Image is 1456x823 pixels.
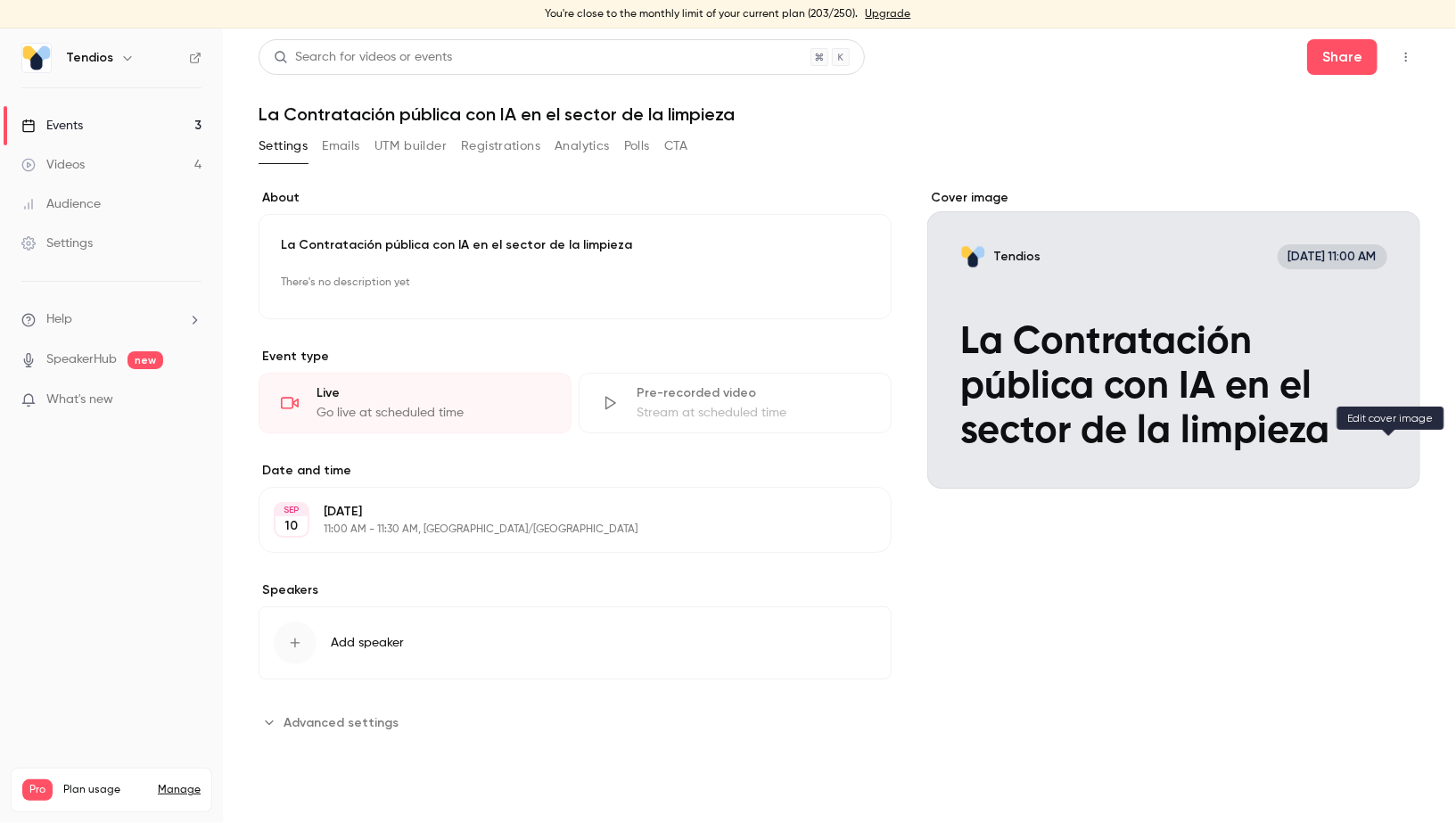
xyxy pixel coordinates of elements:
[259,132,308,160] button: Settings
[259,708,409,737] button: Advanced settings
[331,634,404,652] span: Add speaker
[21,117,83,135] div: Events
[927,189,1420,207] label: Cover image
[276,504,308,516] div: SEP
[637,404,869,422] div: Stream at scheduled time
[21,156,85,174] div: Videos
[66,49,113,67] h6: Tendios
[322,132,359,160] button: Emails
[285,517,299,535] p: 10
[555,132,610,160] button: Analytics
[637,384,869,402] div: Pre-recorded video
[461,132,540,160] button: Registrations
[324,503,797,521] p: [DATE]
[259,708,892,737] section: Advanced settings
[1307,39,1378,75] button: Share
[259,462,892,480] label: Date and time
[46,350,117,369] a: SpeakerHub
[21,235,93,252] div: Settings
[284,713,399,732] span: Advanced settings
[259,373,572,433] div: LiveGo live at scheduled time
[259,606,892,679] button: Add speaker
[324,523,797,537] p: 11:00 AM - 11:30 AM, [GEOGRAPHIC_DATA]/[GEOGRAPHIC_DATA]
[259,581,892,599] label: Speakers
[866,7,911,21] a: Upgrade
[63,783,147,797] span: Plan usage
[22,779,53,801] span: Pro
[927,189,1420,489] section: Cover image
[259,103,1420,125] h1: La Contratación pública con IA en el sector de la limpieza
[158,783,201,797] a: Manage
[579,373,892,433] div: Pre-recorded videoStream at scheduled time
[46,391,113,409] span: What's new
[624,132,650,160] button: Polls
[317,384,549,402] div: Live
[281,268,869,297] p: There's no description yet
[22,44,51,72] img: Tendios
[21,310,202,329] li: help-dropdown-opener
[281,236,869,254] p: La Contratación pública con IA en el sector de la limpieza
[374,132,447,160] button: UTM builder
[21,195,101,213] div: Audience
[274,48,452,67] div: Search for videos or events
[46,310,72,329] span: Help
[664,132,688,160] button: CTA
[259,348,892,366] p: Event type
[128,351,163,369] span: new
[259,189,892,207] label: About
[317,404,549,422] div: Go live at scheduled time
